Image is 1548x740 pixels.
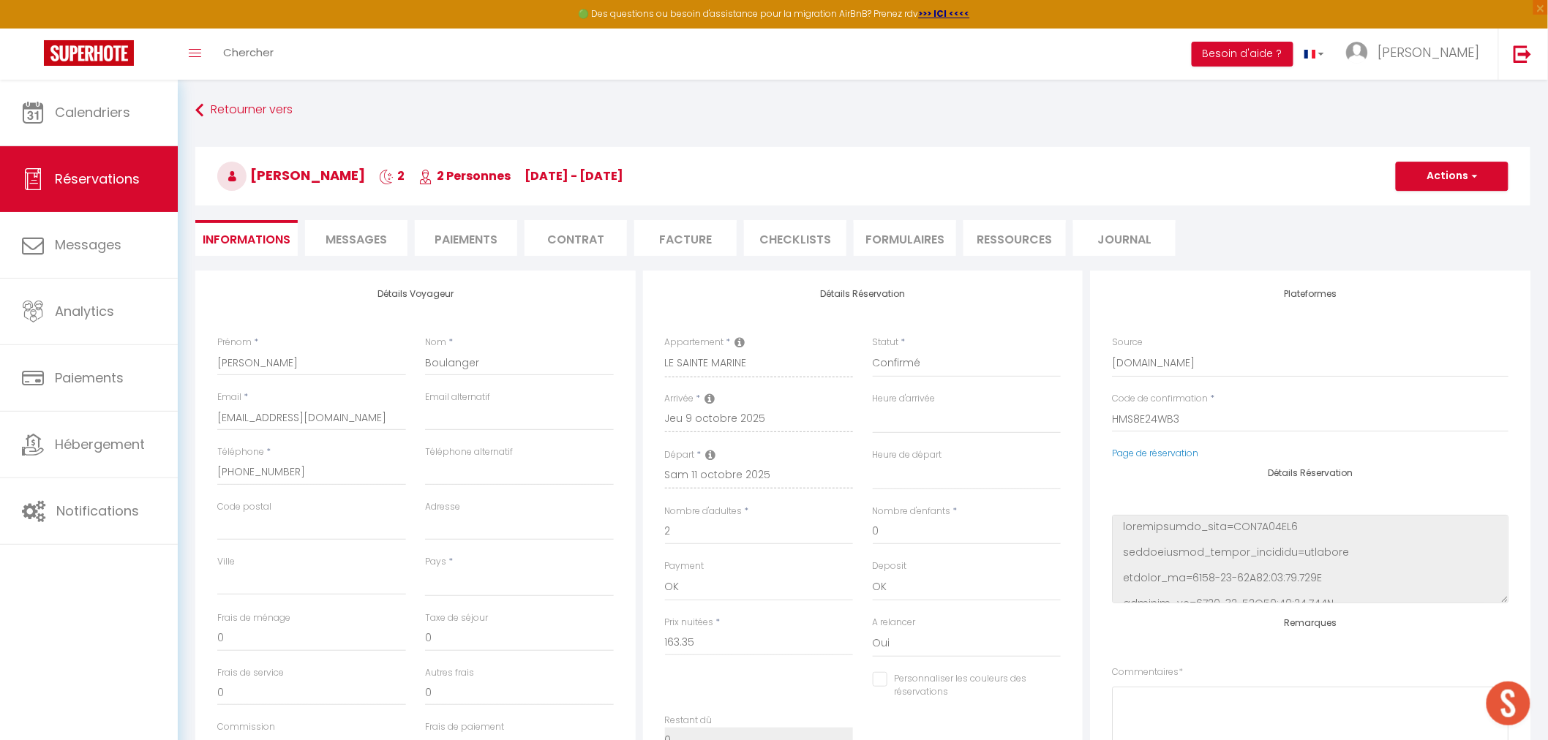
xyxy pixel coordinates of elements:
li: CHECKLISTS [744,220,846,256]
span: Notifications [56,502,139,520]
li: FORMULAIRES [854,220,956,256]
span: 2 Personnes [418,167,511,184]
label: Code postal [217,500,271,514]
li: Journal [1073,220,1176,256]
label: Nombre d'enfants [873,505,951,518]
label: Taxe de séjour [425,611,488,625]
label: Autres frais [425,666,474,680]
li: Paiements [415,220,517,256]
label: Nombre d'adultes [665,505,743,518]
label: Adresse [425,500,460,514]
label: Payment [665,559,705,573]
span: Messages [326,231,387,248]
span: [DATE] - [DATE] [525,167,623,184]
label: Frais de paiement [425,720,504,734]
label: Nom [425,336,446,350]
span: [PERSON_NAME] [217,166,365,184]
label: Prix nuitées [665,616,714,630]
h4: Remarques [1112,618,1508,628]
label: Commission [217,720,275,734]
label: Départ [665,448,695,462]
span: Calendriers [55,103,130,121]
label: Pays [425,555,446,569]
span: Analytics [55,302,114,320]
label: Appartement [665,336,724,350]
h4: Détails Voyageur [217,289,614,299]
label: Téléphone [217,445,264,459]
a: Page de réservation [1112,447,1198,459]
label: Code de confirmation [1112,392,1208,406]
label: A relancer [873,616,916,630]
label: Heure d'arrivée [873,392,936,406]
li: Ressources [963,220,1066,256]
span: Messages [55,235,121,254]
span: 2 [379,167,405,184]
label: Statut [873,336,899,350]
h4: Détails Réservation [665,289,1062,299]
label: Frais de service [217,666,284,680]
span: [PERSON_NAME] [1378,43,1480,61]
h4: Détails Réservation [1112,468,1508,478]
label: Téléphone alternatif [425,445,513,459]
li: Facture [634,220,737,256]
img: Super Booking [44,40,134,66]
a: >>> ICI <<<< [919,7,970,20]
label: Commentaires [1112,665,1183,679]
label: Arrivée [665,392,694,406]
a: ... [PERSON_NAME] [1335,29,1498,80]
label: Source [1112,336,1143,350]
li: Informations [195,220,298,256]
label: Ville [217,555,235,569]
img: logout [1514,45,1532,63]
span: Réservations [55,170,140,188]
label: Heure de départ [873,448,942,462]
label: Restant dû [665,714,713,728]
a: Chercher [212,29,285,80]
button: Besoin d'aide ? [1192,42,1293,67]
h4: Plateformes [1112,289,1508,299]
span: Hébergement [55,435,145,453]
span: Paiements [55,369,124,387]
label: Email alternatif [425,390,490,404]
label: Email [217,390,241,404]
label: Deposit [873,559,907,573]
li: Contrat [525,220,627,256]
label: Frais de ménage [217,611,290,625]
img: ... [1346,42,1368,64]
span: Chercher [223,45,274,60]
button: Actions [1396,162,1508,191]
div: Ouvrir le chat [1487,682,1530,725]
a: Retourner vers [195,97,1530,124]
label: Prénom [217,336,252,350]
